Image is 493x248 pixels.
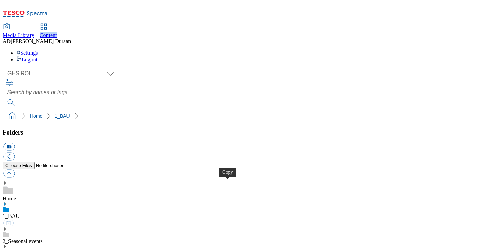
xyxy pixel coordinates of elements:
[3,24,34,38] a: Media Library
[3,195,16,201] a: Home
[11,38,71,44] span: [PERSON_NAME] Duraan
[3,86,490,99] input: Search by names or tags
[16,57,37,62] a: Logout
[7,110,18,121] a: home
[40,24,57,38] a: Content
[3,38,11,44] span: AD
[3,32,34,38] span: Media Library
[3,129,490,136] h3: Folders
[55,113,70,119] a: 1_BAU
[3,109,490,122] nav: breadcrumb
[16,50,38,56] a: Settings
[40,32,57,38] span: Content
[3,238,43,244] a: 2_Seasonal events
[30,113,42,119] a: Home
[3,213,20,219] a: 1_BAU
